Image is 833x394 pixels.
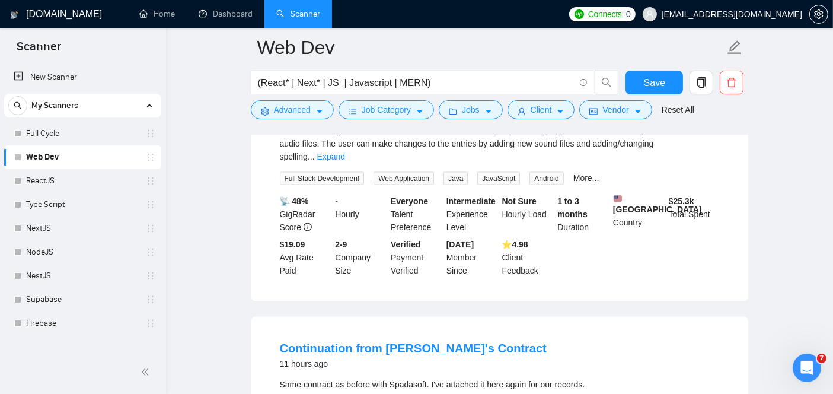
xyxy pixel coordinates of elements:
[261,107,269,116] span: setting
[333,239,388,278] div: Company Size
[277,195,333,234] div: GigRadar Score
[26,169,139,193] a: ReactJS
[690,77,713,88] span: copy
[280,379,720,392] div: Same contract as before with Spadasoft. I've attached it here again for our records.
[146,319,155,328] span: holder
[508,100,575,119] button: userClientcaret-down
[280,357,547,371] div: 11 hours ago
[557,196,588,219] b: 1 to 3 months
[625,71,683,94] button: Save
[315,107,324,116] span: caret-down
[727,40,742,55] span: edit
[690,71,713,94] button: copy
[588,8,624,21] span: Connects:
[626,8,631,21] span: 0
[439,100,503,119] button: folderJobscaret-down
[391,240,421,250] b: Verified
[809,9,828,19] a: setting
[518,107,526,116] span: user
[644,75,665,90] span: Save
[500,195,556,234] div: Hourly Load
[391,196,428,206] b: Everyone
[477,172,520,185] span: JavaScript
[276,9,320,19] a: searchScanner
[484,107,493,116] span: caret-down
[529,172,563,185] span: Android
[26,288,139,312] a: Supabase
[416,107,424,116] span: caret-down
[10,5,18,24] img: logo
[26,264,139,288] a: NestJS
[4,65,161,89] li: New Scanner
[500,239,556,278] div: Client Feedback
[388,239,444,278] div: Payment Verified
[280,240,305,250] b: $19.09
[575,9,584,19] img: upwork-logo.png
[8,96,27,115] button: search
[304,223,312,231] span: info-circle
[146,224,155,233] span: holder
[444,239,500,278] div: Member Since
[280,342,547,355] a: Continuation from [PERSON_NAME]'s Contract
[662,103,694,116] a: Reset All
[502,196,537,206] b: Not Sure
[146,200,155,209] span: holder
[277,239,333,278] div: Avg Rate Paid
[26,193,139,217] a: Type Script
[349,107,357,116] span: bars
[720,77,743,88] span: delete
[666,195,722,234] div: Total Spent
[810,9,828,19] span: setting
[589,107,598,116] span: idcard
[146,295,155,304] span: holder
[579,100,652,119] button: idcardVendorcaret-down
[339,100,434,119] button: barsJob Categorycaret-down
[602,103,628,116] span: Vendor
[26,145,139,169] a: Web Dev
[595,77,618,88] span: search
[793,354,821,382] iframe: Intercom live chat
[4,94,161,335] li: My Scanners
[817,354,826,363] span: 7
[462,103,480,116] span: Jobs
[555,195,611,234] div: Duration
[7,38,71,63] span: Scanner
[280,111,720,163] div: Hi, I need someone with great skills, be responsible, communicative etc to create an app to work ...
[308,152,315,161] span: ...
[531,103,552,116] span: Client
[809,5,828,24] button: setting
[614,195,622,203] img: 🇺🇸
[388,195,444,234] div: Talent Preference
[556,107,564,116] span: caret-down
[26,217,139,240] a: NextJS
[573,173,599,183] a: More...
[31,94,78,117] span: My Scanners
[580,79,588,87] span: info-circle
[26,240,139,264] a: NodeJS
[720,71,743,94] button: delete
[611,195,666,234] div: Country
[502,240,528,250] b: ⭐️ 4.98
[141,366,153,378] span: double-left
[139,9,175,19] a: homeHome
[646,10,654,18] span: user
[449,107,457,116] span: folder
[251,100,334,119] button: settingAdvancedcaret-down
[199,9,253,19] a: dashboardDashboard
[446,196,496,206] b: Intermediate
[274,103,311,116] span: Advanced
[14,65,152,89] a: New Scanner
[634,107,642,116] span: caret-down
[146,129,155,138] span: holder
[362,103,411,116] span: Job Category
[26,312,139,335] a: Firebase
[258,75,575,90] input: Search Freelance Jobs...
[146,271,155,281] span: holder
[335,196,338,206] b: -
[280,172,365,185] span: Full Stack Development
[446,240,474,250] b: [DATE]
[613,195,702,214] b: [GEOGRAPHIC_DATA]
[443,172,468,185] span: Java
[335,240,347,250] b: 2-9
[333,195,388,234] div: Hourly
